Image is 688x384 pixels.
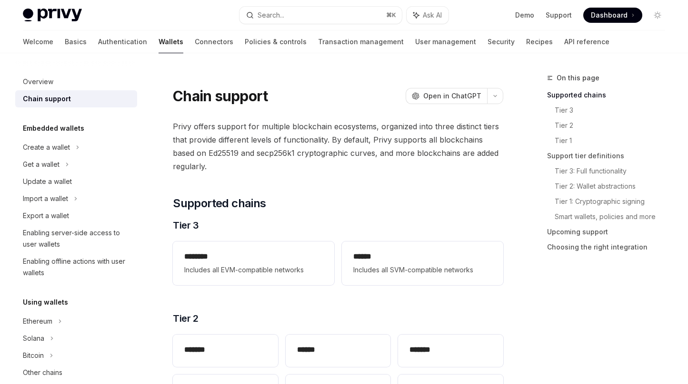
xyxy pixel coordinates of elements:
[23,193,68,204] div: Import a wallet
[555,194,673,209] a: Tier 1: Cryptographic signing
[258,10,284,21] div: Search...
[15,224,137,253] a: Enabling server-side access to user wallets
[555,179,673,194] a: Tier 2: Wallet abstractions
[386,11,396,19] span: ⌘ K
[23,227,131,250] div: Enabling server-side access to user wallets
[423,91,481,101] span: Open in ChatGPT
[173,312,198,325] span: Tier 2
[342,241,503,285] a: **** *Includes all SVM-compatible networks
[23,297,68,308] h5: Using wallets
[23,210,69,221] div: Export a wallet
[423,10,442,20] span: Ask AI
[547,87,673,103] a: Supported chains
[173,219,199,232] span: Tier 3
[15,207,137,224] a: Export a wallet
[555,118,673,133] a: Tier 2
[23,316,52,327] div: Ethereum
[555,103,673,118] a: Tier 3
[195,30,233,53] a: Connectors
[583,8,642,23] a: Dashboard
[23,256,131,278] div: Enabling offline actions with user wallets
[23,123,84,134] h5: Embedded wallets
[23,159,60,170] div: Get a wallet
[239,7,402,24] button: Search...⌘K
[23,93,71,105] div: Chain support
[591,10,628,20] span: Dashboard
[406,88,487,104] button: Open in ChatGPT
[173,196,266,211] span: Supported chains
[547,224,673,240] a: Upcoming support
[65,30,87,53] a: Basics
[557,72,599,84] span: On this page
[245,30,307,53] a: Policies & controls
[547,148,673,163] a: Support tier definitions
[98,30,147,53] a: Authentication
[23,9,82,22] img: light logo
[23,176,72,187] div: Update a wallet
[15,253,137,281] a: Enabling offline actions with user wallets
[488,30,515,53] a: Security
[15,73,137,90] a: Overview
[184,264,323,276] span: Includes all EVM-compatible networks
[555,163,673,179] a: Tier 3: Full functionality
[547,240,673,255] a: Choosing the right integration
[555,133,673,148] a: Tier 1
[650,8,665,23] button: Toggle dark mode
[23,367,62,378] div: Other chains
[15,173,137,190] a: Update a wallet
[415,30,476,53] a: User management
[173,87,268,105] h1: Chain support
[173,241,334,285] a: **** ***Includes all EVM-compatible networks
[23,350,44,361] div: Bitcoin
[23,30,53,53] a: Welcome
[23,333,44,344] div: Solana
[526,30,553,53] a: Recipes
[173,120,503,173] span: Privy offers support for multiple blockchain ecosystems, organized into three distinct tiers that...
[555,209,673,224] a: Smart wallets, policies and more
[546,10,572,20] a: Support
[23,142,70,153] div: Create a wallet
[15,90,137,107] a: Chain support
[318,30,404,53] a: Transaction management
[23,76,53,87] div: Overview
[564,30,609,53] a: API reference
[407,7,449,24] button: Ask AI
[515,10,534,20] a: Demo
[15,364,137,381] a: Other chains
[159,30,183,53] a: Wallets
[353,264,492,276] span: Includes all SVM-compatible networks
